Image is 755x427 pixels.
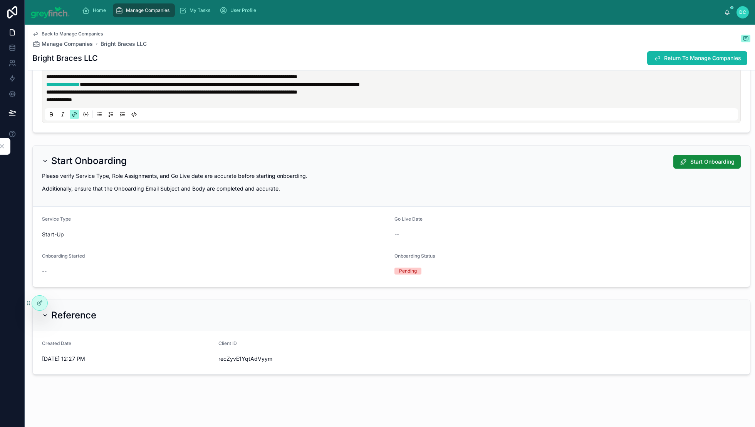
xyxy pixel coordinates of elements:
span: Home [93,7,106,13]
span: [DATE] 12:27 PM [42,355,212,363]
span: Start Onboarding [690,158,735,166]
a: My Tasks [176,3,216,17]
button: Start Onboarding [673,155,741,169]
h1: Bright Braces LLC [32,53,98,64]
button: Return To Manage Companies [647,51,747,65]
h2: Start Onboarding [51,155,127,167]
span: -- [394,231,399,238]
p: Please verify Service Type, Role Assignments, and Go Live date are accurate before starting onboa... [42,172,741,180]
a: User Profile [217,3,262,17]
div: Pending [399,268,417,275]
span: Manage Companies [42,40,93,48]
span: Created Date [42,340,71,346]
div: scrollable content [76,2,725,19]
a: Manage Companies [32,40,93,48]
span: -- [42,268,47,275]
span: User Profile [230,7,256,13]
span: Client ID [218,340,237,346]
p: Additionally, ensure that the Onboarding Email Subject and Body are completed and accurate. [42,184,741,193]
span: Start-Up [42,231,64,238]
a: Bright Braces LLC [101,40,147,48]
h2: Reference [51,309,96,322]
span: Onboarding Status [394,253,435,259]
span: Onboarding Started [42,253,85,259]
span: DC [739,9,746,15]
span: Go Live Date [394,216,423,222]
span: Return To Manage Companies [664,54,741,62]
img: App logo [31,6,70,18]
a: Back to Manage Companies [32,31,103,37]
span: My Tasks [190,7,210,13]
span: Service Type [42,216,71,222]
span: Manage Companies [126,7,169,13]
a: Home [80,3,111,17]
a: Manage Companies [113,3,175,17]
span: recZyvE1YqtAdVyym [218,355,389,363]
span: Back to Manage Companies [42,31,103,37]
